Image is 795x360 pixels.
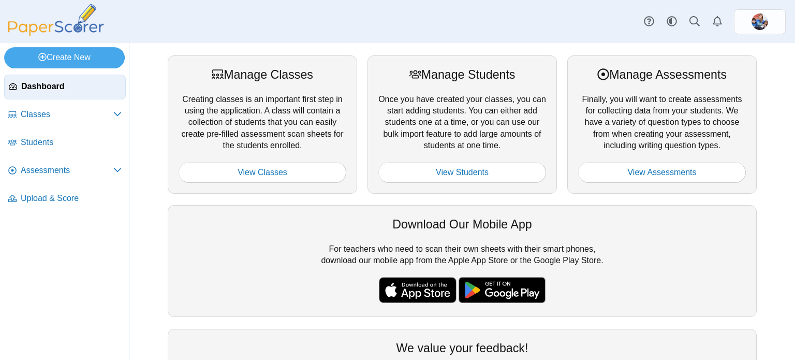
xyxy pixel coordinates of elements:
[179,340,746,356] div: We value your feedback!
[378,162,546,183] a: View Students
[179,162,346,183] a: View Classes
[21,137,122,148] span: Students
[168,55,357,194] div: Creating classes is an important first step in using the application. A class will contain a coll...
[578,162,746,183] a: View Assessments
[367,55,557,194] div: Once you have created your classes, you can start adding students. You can either add students on...
[734,9,786,34] a: ps.58eNo7wKBwSmTrzg
[4,186,126,211] a: Upload & Score
[21,81,121,92] span: Dashboard
[21,165,113,176] span: Assessments
[4,4,108,36] img: PaperScorer
[378,66,546,83] div: Manage Students
[4,103,126,127] a: Classes
[752,13,768,30] span: Nicole Savino Mulcahy
[4,159,126,183] a: Assessments
[567,55,757,194] div: Finally, you will want to create assessments for collecting data from your students. We have a va...
[179,66,346,83] div: Manage Classes
[179,216,746,233] div: Download Our Mobile App
[706,10,729,33] a: Alerts
[752,13,768,30] img: ps.58eNo7wKBwSmTrzg
[4,75,126,99] a: Dashboard
[4,28,108,37] a: PaperScorer
[168,205,757,317] div: For teachers who need to scan their own sheets with their smart phones, download our mobile app f...
[379,277,457,303] img: apple-store-badge.svg
[578,66,746,83] div: Manage Assessments
[21,193,122,204] span: Upload & Score
[21,109,113,120] span: Classes
[459,277,546,303] img: google-play-badge.png
[4,47,125,68] a: Create New
[4,131,126,155] a: Students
